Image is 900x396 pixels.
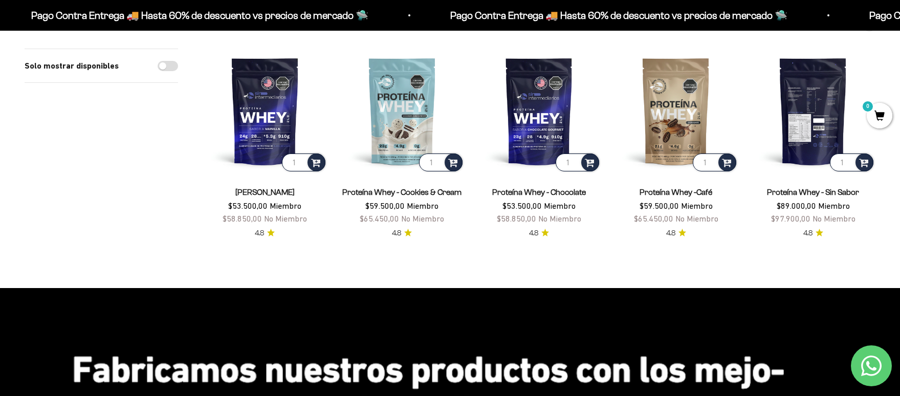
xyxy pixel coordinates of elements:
[867,111,892,122] a: 0
[666,228,686,239] a: 4.84.8 de 5.0 estrellas
[777,201,816,210] span: $89.000,00
[407,201,438,210] span: Miembro
[392,228,412,239] a: 4.84.8 de 5.0 estrellas
[681,201,713,210] span: Miembro
[25,59,119,73] label: Solo mostrar disponibles
[235,188,295,196] a: [PERSON_NAME]
[538,214,581,223] span: No Miembro
[803,228,823,239] a: 4.84.8 de 5.0 estrellas
[342,188,462,196] a: Proteína Whey - Cookies & Cream
[492,188,586,196] a: Proteína Whey - Chocolate
[27,7,364,24] p: Pago Contra Entrega 🚚 Hasta 60% de descuento vs precios de mercado 🛸
[634,214,673,223] span: $65.450,00
[502,201,542,210] span: $53.500,00
[392,228,401,239] span: 4.8
[255,228,264,239] span: 4.8
[640,201,679,210] span: $59.500,00
[270,201,301,210] span: Miembro
[666,228,675,239] span: 4.8
[813,214,855,223] span: No Miembro
[264,214,307,223] span: No Miembro
[360,214,399,223] span: $65.450,00
[818,201,850,210] span: Miembro
[497,214,536,223] span: $58.850,00
[446,7,783,24] p: Pago Contra Entrega 🚚 Hasta 60% de descuento vs precios de mercado 🛸
[767,188,859,196] a: Proteína Whey - Sin Sabor
[675,214,718,223] span: No Miembro
[365,201,405,210] span: $59.500,00
[228,201,268,210] span: $53.500,00
[223,214,262,223] span: $58.850,00
[255,228,275,239] a: 4.84.8 de 5.0 estrellas
[529,228,549,239] a: 4.84.8 de 5.0 estrellas
[401,214,444,223] span: No Miembro
[803,228,813,239] span: 4.8
[751,49,875,173] img: Proteína Whey - Sin Sabor
[771,214,810,223] span: $97.900,00
[529,228,538,239] span: 4.8
[862,100,874,113] mark: 0
[544,201,576,210] span: Miembro
[640,188,712,196] a: Proteína Whey -Café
